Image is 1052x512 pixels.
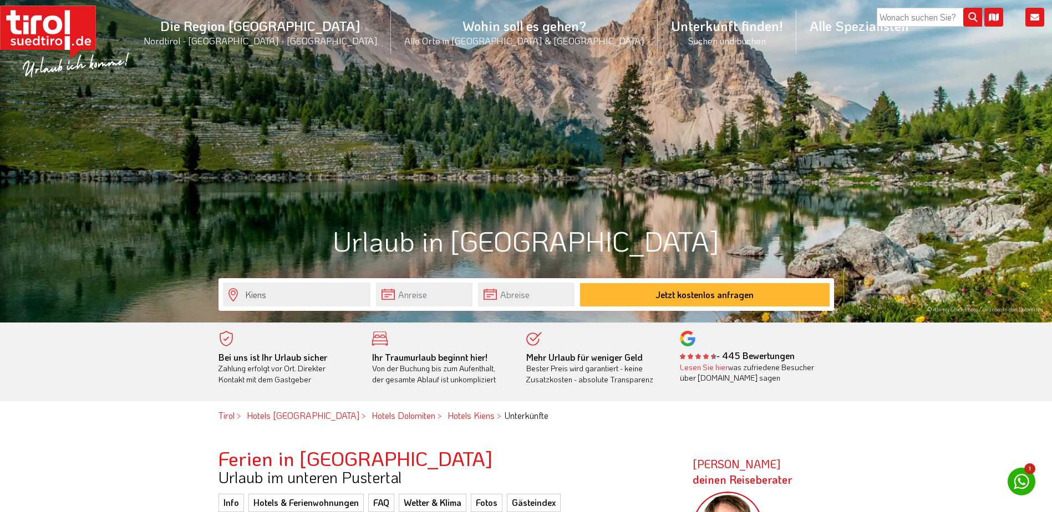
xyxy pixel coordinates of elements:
input: Wonach suchen Sie? [877,8,982,27]
div: was zufriedene Besucher über [DOMAIN_NAME] sagen [680,362,817,383]
small: Nordtirol - [GEOGRAPHIC_DATA] - [GEOGRAPHIC_DATA] [144,34,378,47]
input: Anreise [376,283,472,306]
a: Gästeindex [507,494,561,511]
h3: Urlaub im unteren Pustertal [218,469,676,486]
i: Kontakt [1025,8,1044,27]
span: 1 [1024,463,1035,474]
small: Alle Orte in [GEOGRAPHIC_DATA] & [GEOGRAPHIC_DATA] [404,34,644,47]
a: Hotels Kiens [448,409,495,421]
a: Hotels & Ferienwohnungen [248,494,364,511]
a: 1 [1008,468,1035,495]
input: Abreise [478,283,575,306]
span: deinen Reiseberater [693,472,792,487]
b: Mehr Urlaub für weniger Geld [526,351,643,363]
a: Hotels [GEOGRAPHIC_DATA] [247,409,359,421]
a: Alle Spezialisten [796,5,922,47]
a: Unterkunft finden!Suchen und buchen [658,5,796,59]
a: Tirol [218,409,235,421]
a: Lesen Sie hier [680,362,728,372]
a: Wohin soll es gehen?Alle Orte in [GEOGRAPHIC_DATA] & [GEOGRAPHIC_DATA] [391,5,658,59]
div: Zahlung erfolgt vor Ort. Direkter Kontakt mit dem Gastgeber [218,352,356,385]
a: Fotos [471,494,502,511]
div: Von der Buchung bis zum Aufenthalt, der gesamte Ablauf ist unkompliziert [372,352,510,385]
a: Info [218,494,244,511]
a: Hotels Dolomiten [372,409,435,421]
li: Unterkünfte [500,409,548,422]
a: FAQ [368,494,394,511]
i: Karte öffnen [984,8,1003,27]
strong: [PERSON_NAME] [693,457,792,487]
input: Wo soll's hingehen? [223,283,370,306]
b: - 445 Bewertungen [680,350,795,361]
h2: Ferien in [GEOGRAPHIC_DATA] [218,447,676,469]
a: Die Region [GEOGRAPHIC_DATA]Nordtirol - [GEOGRAPHIC_DATA] - [GEOGRAPHIC_DATA] [130,5,391,59]
button: Jetzt kostenlos anfragen [580,283,830,306]
div: Bester Preis wird garantiert - keine Zusatzkosten - absolute Transparenz [526,352,664,385]
b: Bei uns ist Ihr Urlaub sicher [218,351,327,363]
b: Ihr Traumurlaub beginnt hier! [372,351,487,363]
small: Suchen und buchen [671,34,783,47]
a: Wetter & Klima [399,494,466,511]
h1: Urlaub in [GEOGRAPHIC_DATA] [218,226,834,256]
